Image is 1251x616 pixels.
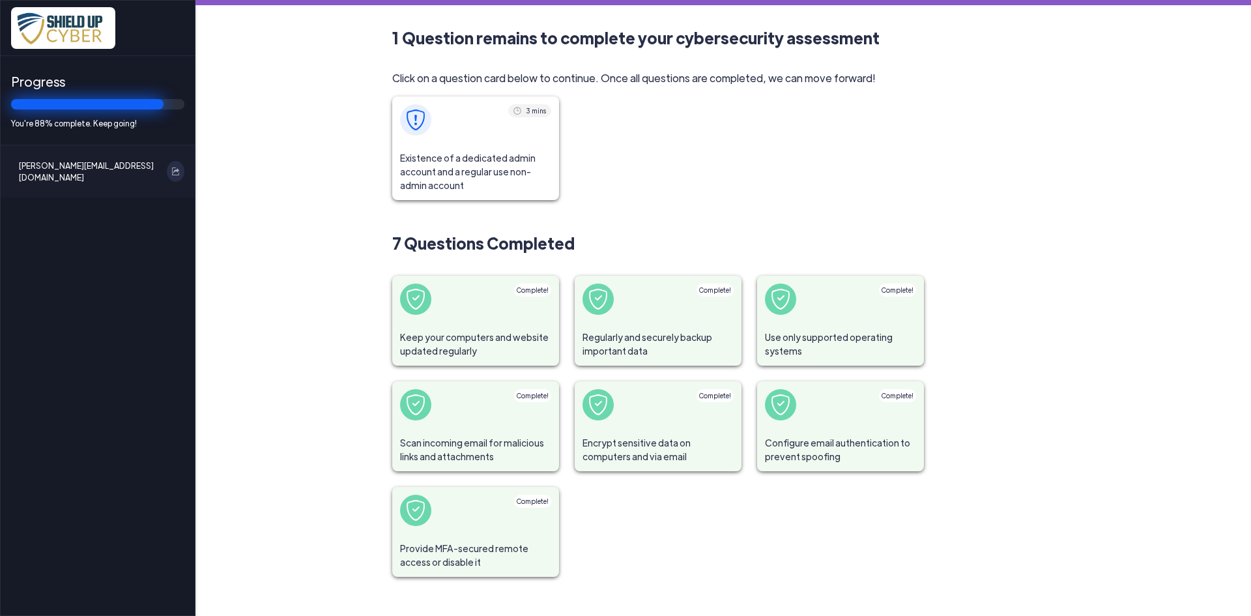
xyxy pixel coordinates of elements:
span: Complete! [882,392,913,400]
span: Progress [11,72,184,91]
img: shield-check-white.svg [770,394,791,415]
span: 3 mins [526,107,546,115]
span: [PERSON_NAME][EMAIL_ADDRESS][DOMAIN_NAME] [19,161,159,182]
span: You're 88% complete. Keep going! [11,117,184,129]
img: exit.svg [172,168,179,175]
img: shield-exclamation-blue.svg [405,110,426,130]
img: shield-check-white.svg [588,289,609,310]
span: Configure email authentication to prevent spoofing [757,428,924,471]
span: Keep your computers and website updated regularly [392,323,559,366]
span: Scan incoming email for malicious links and attachments [392,428,559,471]
img: clock.svg [513,107,521,115]
span: Encrypt sensitive data on computers and via email [575,428,741,471]
span: Complete! [699,392,731,400]
img: shield-check-white.svg [405,394,426,415]
img: shield-check-white.svg [405,500,426,521]
span: Existence of a dedicated admin account and a regular use non-admin account [392,143,559,200]
span: 7 Questions Completed [392,231,924,255]
span: 1 Question remains to complete your cybersecurity assessment [392,26,924,50]
span: Regularly and securely backup important data [575,323,741,366]
img: shield-check-white.svg [770,289,791,310]
img: x7pemu0IxLxkcbZJZdzx2HwkaHwO9aaLS0XkQIJL.png [11,7,115,49]
span: Provide MFA-secured remote access or disable it [392,534,559,577]
span: Complete! [882,286,913,294]
span: Complete! [699,286,731,294]
span: Complete! [517,392,549,400]
span: Complete! [517,497,549,505]
span: Complete! [517,286,549,294]
span: Use only supported operating systems [757,323,924,366]
img: shield-check-white.svg [405,289,426,310]
img: shield-check-white.svg [588,394,609,415]
p: Click on a question card below to continue. Once all questions are completed, we can move forward! [392,70,924,86]
button: Log out [167,161,184,182]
